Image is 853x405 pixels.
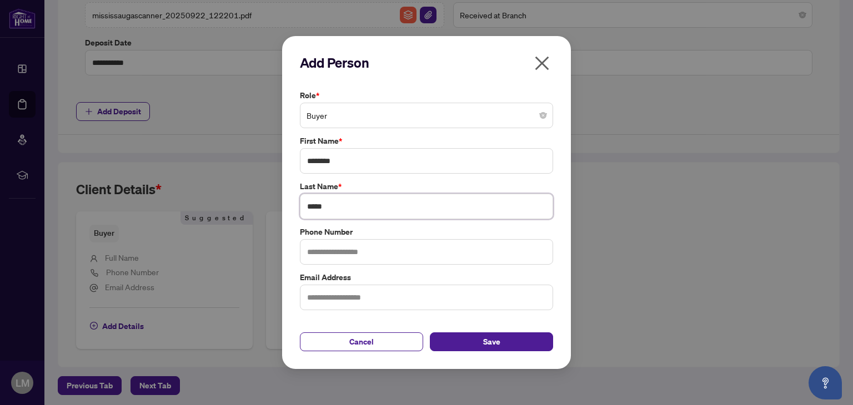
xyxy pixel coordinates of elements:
label: Email Address [300,271,553,283]
span: close [533,54,551,72]
label: First Name [300,135,553,147]
button: Open asap [809,366,842,399]
label: Phone Number [300,226,553,238]
span: close-circle [540,112,546,119]
button: Cancel [300,332,423,351]
span: Save [483,333,500,351]
span: Cancel [349,333,374,351]
button: Save [430,332,553,351]
label: Role [300,89,553,102]
label: Last Name [300,180,553,193]
h2: Add Person [300,54,553,72]
span: Buyer [307,105,546,126]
